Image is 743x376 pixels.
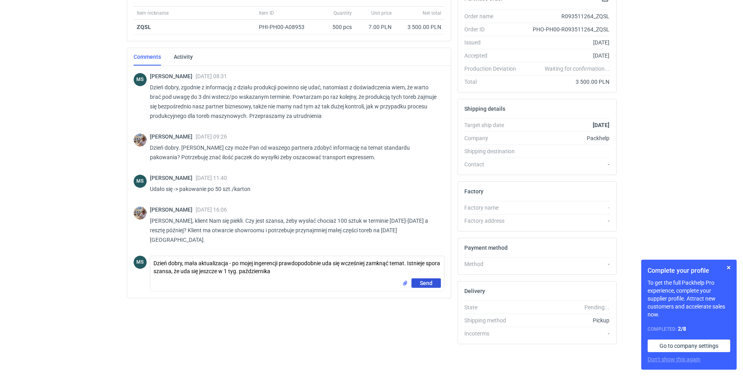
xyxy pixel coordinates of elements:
[584,304,609,310] em: Pending...
[150,256,444,278] textarea: Dzień dobry, mała aktualizacja - po mojej ingerencji prawdopodobnie uda się wcześniej zamknąć tem...
[522,260,610,268] div: -
[464,25,522,33] div: Order ID
[464,260,522,268] div: Method
[150,184,438,194] p: Udało się -> pakowanie po 50 szt./karton
[134,256,147,269] figcaption: MS
[522,12,610,20] div: R093511264_ZQSL
[522,78,610,86] div: 3 500.00 PLN
[358,23,392,31] div: 7.00 PLN
[464,106,505,112] h2: Shipping details
[464,39,522,46] div: Issued
[134,48,161,66] a: Comments
[398,23,441,31] div: 3 500.00 PLN
[464,303,522,311] div: State
[150,175,196,181] span: [PERSON_NAME]
[522,217,610,225] div: -
[196,206,227,213] span: [DATE] 16:06
[420,280,433,286] span: Send
[150,73,196,79] span: [PERSON_NAME]
[522,204,610,212] div: -
[134,73,147,86] div: Michał Sokołowski
[174,48,193,66] a: Activity
[522,39,610,46] div: [DATE]
[150,206,196,213] span: [PERSON_NAME]
[134,73,147,86] figcaption: MS
[464,134,522,142] div: Company
[150,216,438,245] p: [PERSON_NAME], klient Nam się piekli. Czy jest szansa, żeby wysłać chociaż 100 sztuk w terminie [...
[134,175,147,188] div: Michał Sokołowski
[464,316,522,324] div: Shipping method
[522,134,610,142] div: Packhelp
[464,160,522,168] div: Contact
[196,73,227,79] span: [DATE] 08:31
[522,316,610,324] div: Pickup
[196,133,227,140] span: [DATE] 09:26
[411,278,441,288] button: Send
[648,279,730,318] p: To get the full Packhelp Pro experience, complete your supplier profile. Attract new customers an...
[464,12,522,20] div: Order name
[593,122,609,128] strong: [DATE]
[137,10,169,16] span: Item nickname
[259,10,274,16] span: Item ID
[196,175,227,181] span: [DATE] 11:40
[150,133,196,140] span: [PERSON_NAME]
[464,288,485,294] h2: Delivery
[464,121,522,129] div: Target ship date
[464,65,522,73] div: Production Deviation
[315,20,355,35] div: 500 pcs
[464,204,522,212] div: Factory name
[464,147,522,155] div: Shipping destination
[545,65,609,73] em: Waiting for confirmation...
[464,330,522,337] div: Incoterms
[334,10,352,16] span: Quantity
[371,10,392,16] span: Unit price
[464,78,522,86] div: Total
[464,52,522,60] div: Accepted
[464,217,522,225] div: Factory address
[464,245,508,251] h2: Payment method
[423,10,441,16] span: Net total
[678,326,686,332] strong: 2 / 8
[134,256,147,269] div: Michał Sokołowski
[150,83,438,121] p: Dzień dobry, zgodnie z informacją z działu produkcji powinno się udać, natomiast z doświadczenia ...
[522,25,610,33] div: PHO-PH00-R093511264_ZQSL
[648,325,730,333] div: Completed:
[648,339,730,352] a: Go to company settings
[134,206,147,220] img: Michał Palasek
[648,266,730,276] h1: Complete your profile
[522,160,610,168] div: -
[259,23,312,31] div: PHI-PH00-A08953
[648,355,700,363] button: Don’t show this again
[522,52,610,60] div: [DATE]
[724,263,733,272] button: Skip for now
[134,133,147,147] img: Michał Palasek
[137,24,151,30] a: ZQSL
[150,143,438,162] p: Dzień dobry. [PERSON_NAME] czy może Pan od waszego partnera zdobyć informację na temat standardu ...
[522,330,610,337] div: -
[134,175,147,188] figcaption: MS
[464,188,483,195] h2: Factory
